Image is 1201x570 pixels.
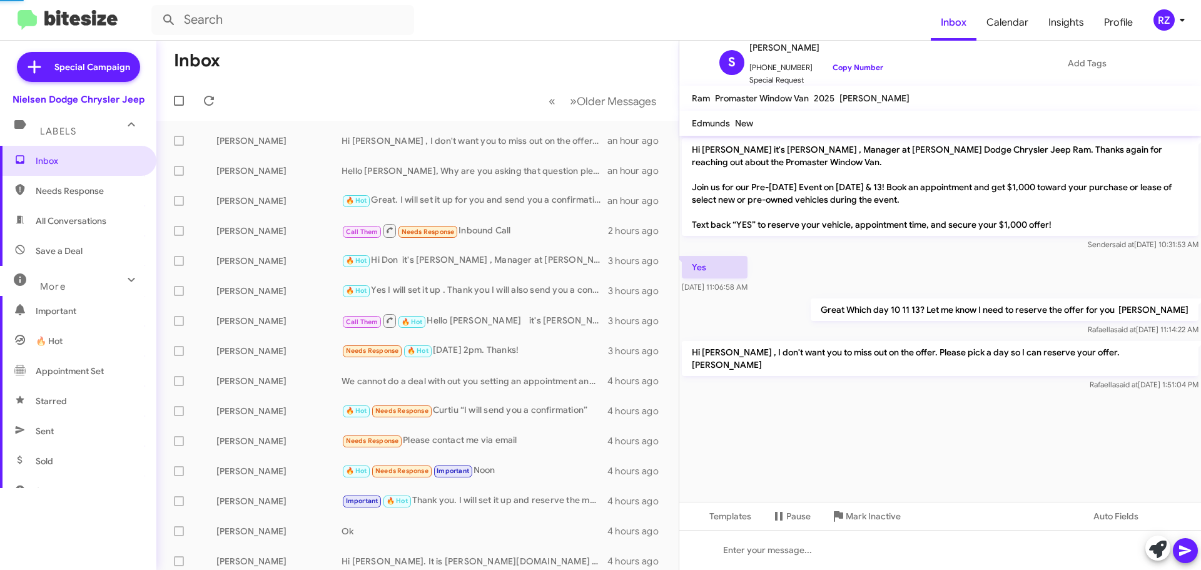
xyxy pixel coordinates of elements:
div: [PERSON_NAME] [216,435,342,447]
span: 🔥 Hot [407,347,428,355]
button: Mark Inactive [821,505,911,527]
div: We cannot do a deal with out you setting an appointment and coming in. If you work in [GEOGRAPHIC... [342,375,607,387]
span: Auto Fields [1093,505,1153,527]
div: Hello [PERSON_NAME] it's [PERSON_NAME] , Manager at [PERSON_NAME] Dodge Chrysler Jeep Ram. Thanks... [342,313,608,328]
a: Insights [1038,4,1094,41]
span: [PHONE_NUMBER] [749,55,883,74]
div: [PERSON_NAME] [216,345,342,357]
div: 3 hours ago [608,345,669,357]
span: Sold [36,455,53,467]
h1: Inbox [174,51,220,71]
span: Sold Responded [36,485,102,497]
a: Special Campaign [17,52,140,82]
div: RZ [1153,9,1175,31]
span: S [728,53,736,73]
span: Needs Response [375,407,428,415]
span: Templates [689,505,751,527]
span: Needs Response [346,437,399,445]
div: an hour ago [607,135,669,147]
button: Auto Fields [1083,505,1163,527]
span: Profile [1094,4,1143,41]
p: Yes [682,256,747,278]
span: Older Messages [577,94,656,108]
span: Promaster Window Van [715,93,809,104]
p: Hi [PERSON_NAME] , I don't want you to miss out on the offer. Please pick a day so I can reserve ... [682,341,1198,376]
span: Inbox [36,155,142,167]
button: Add Tags [1013,52,1141,74]
div: 4 hours ago [607,555,669,567]
div: an hour ago [607,195,669,207]
nav: Page navigation example [542,88,664,114]
input: Search [151,5,414,35]
span: Save a Deal [36,245,83,257]
span: Important [346,497,378,505]
span: Special Campaign [54,61,130,73]
span: All Conversations [36,215,106,227]
div: 4 hours ago [607,525,669,537]
span: Rafaella [DATE] 11:14:22 AM [1088,325,1198,334]
div: Inbound Call [342,223,608,238]
span: Needs Response [402,228,455,236]
span: [PERSON_NAME] [749,40,883,55]
div: Curtiu “I will send you a confirmation” [342,404,607,418]
span: Ram [692,93,710,104]
span: said at [1112,240,1134,249]
span: Special Request [749,74,883,86]
span: Call Them [346,228,378,236]
div: [PERSON_NAME] [216,375,342,387]
span: Important [437,467,469,475]
span: Add Tags [1068,52,1107,74]
div: [PERSON_NAME] [216,285,342,297]
span: 🔥 Hot [387,497,408,505]
span: 2025 [814,93,834,104]
span: » [570,93,577,109]
span: Inbox [931,4,976,41]
div: 4 hours ago [607,435,669,447]
span: Labels [40,126,76,137]
div: [PERSON_NAME] [216,555,342,567]
span: Needs Response [36,185,142,197]
span: 🔥 Hot [346,196,367,205]
div: [PERSON_NAME] [216,255,342,267]
div: Noon [342,464,607,478]
a: Copy Number [818,63,883,72]
span: Needs Response [346,347,399,355]
div: 4 hours ago [607,375,669,387]
span: said at [1116,380,1138,389]
span: 🔥 Hot [402,318,423,326]
span: 🔥 Hot [346,257,367,265]
div: Nielsen Dodge Chrysler Jeep [13,93,144,106]
button: Previous [541,88,563,114]
button: Next [562,88,664,114]
span: 🔥 Hot [346,287,367,295]
span: 🔥 Hot [36,335,63,347]
span: Starred [36,395,67,407]
div: [PERSON_NAME] [216,495,342,507]
div: [DATE] 2pm. Thanks! [342,344,608,358]
div: Hi [PERSON_NAME] , I don't want you to miss out on the offer. Please pick a day so I can reserve ... [342,135,607,147]
div: Please contact me via email [342,434,607,448]
span: Sent [36,425,54,437]
div: Hi [PERSON_NAME]. It is [PERSON_NAME][DOMAIN_NAME] the link and let me know if you like this one ... [342,555,607,567]
div: [PERSON_NAME] [216,465,342,477]
div: an hour ago [607,165,669,177]
div: [PERSON_NAME] [216,165,342,177]
div: Hello [PERSON_NAME], Why are you asking that question please? [342,165,607,177]
span: Call Them [346,318,378,326]
span: Appointment Set [36,365,104,377]
span: Rafaella [DATE] 1:51:04 PM [1090,380,1198,389]
div: [PERSON_NAME] [216,525,342,537]
div: [PERSON_NAME] [216,225,342,237]
div: 3 hours ago [608,285,669,297]
div: Yes I will set it up . Thank you I will also send you a confirmation [PERSON_NAME] [342,283,608,298]
div: Ok [342,525,607,537]
span: « [549,93,555,109]
div: 4 hours ago [607,405,669,417]
span: Pause [786,505,811,527]
a: Calendar [976,4,1038,41]
div: [PERSON_NAME] [216,135,342,147]
div: Great. I will set it up for you and send you a confirmation. [PERSON_NAME] [342,193,607,208]
button: Templates [679,505,761,527]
